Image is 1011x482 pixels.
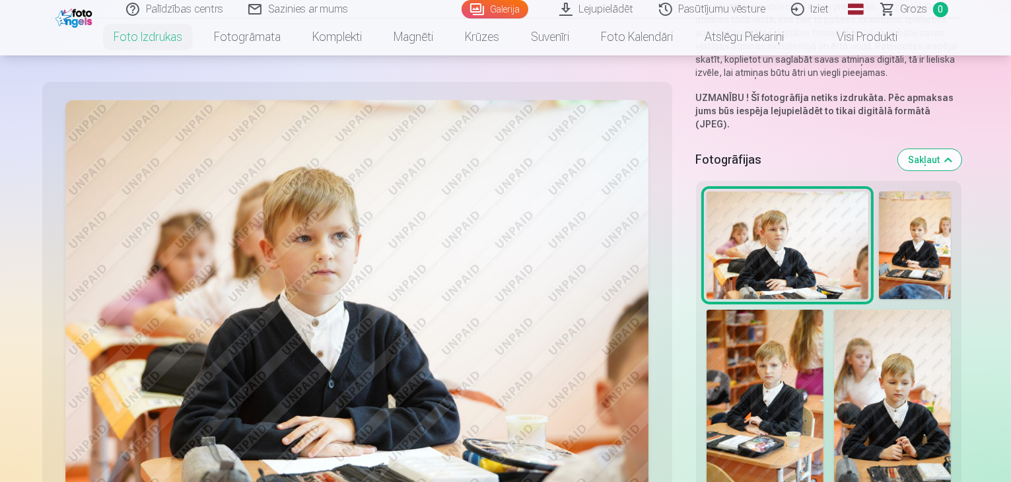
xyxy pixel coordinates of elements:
a: Krūzes [449,18,515,55]
button: Sakļaut [898,149,961,170]
strong: UZMANĪBU ! [696,92,750,103]
a: Foto izdrukas [98,18,198,55]
img: /fa1 [55,5,96,28]
span: 0 [933,2,948,17]
a: Suvenīri [515,18,585,55]
span: Grozs [901,1,928,17]
a: Komplekti [296,18,378,55]
h5: Fotogrāfijas [696,151,888,169]
a: Fotogrāmata [198,18,296,55]
a: Visi produkti [800,18,913,55]
a: Atslēgu piekariņi [689,18,800,55]
strong: Šī fotogrāfija netiks izdrukāta. Pēc apmaksas jums būs iespēja lejupielādēt to tikai digitālā for... [696,92,954,129]
a: Magnēti [378,18,449,55]
a: Foto kalendāri [585,18,689,55]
